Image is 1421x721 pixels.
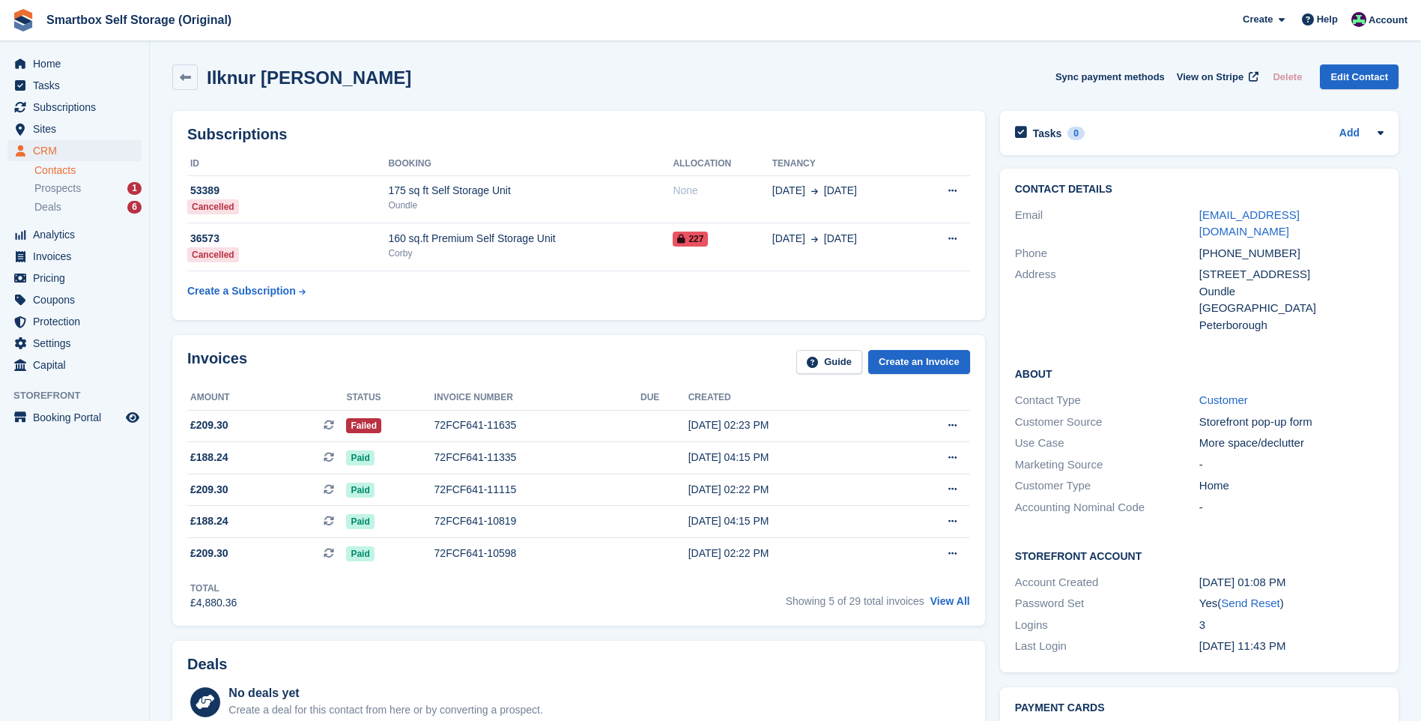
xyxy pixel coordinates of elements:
div: 0 [1067,127,1085,140]
span: Account [1369,13,1408,28]
span: Home [33,53,123,74]
a: menu [7,289,142,310]
span: ( ) [1217,597,1283,609]
span: 227 [673,232,708,247]
span: Failed [346,418,381,433]
a: View All [930,595,970,607]
span: Paid [346,514,374,529]
span: Create [1243,12,1273,27]
img: Alex Selenitsas [1351,12,1366,27]
div: Yes [1199,595,1384,612]
div: 36573 [187,231,388,247]
div: [DATE] 01:08 PM [1199,574,1384,591]
div: Peterborough [1199,317,1384,334]
span: Paid [346,546,374,561]
h2: Tasks [1033,127,1062,140]
h2: About [1015,366,1384,381]
span: Sites [33,118,123,139]
span: Tasks [33,75,123,96]
div: Marketing Source [1015,456,1199,474]
div: 6 [127,201,142,214]
th: Allocation [673,152,772,176]
th: Created [688,386,891,410]
button: Delete [1267,64,1308,89]
span: [DATE] [824,183,857,199]
a: [EMAIL_ADDRESS][DOMAIN_NAME] [1199,208,1300,238]
a: Smartbox Self Storage (Original) [40,7,237,32]
a: menu [7,355,142,375]
h2: Invoices [187,350,247,375]
span: £209.30 [190,482,228,498]
div: Oundle [1199,283,1384,301]
div: None [673,183,772,199]
div: Customer Source [1015,414,1199,431]
a: Guide [796,350,862,375]
div: 3 [1199,617,1384,634]
span: [DATE] [824,231,857,247]
a: menu [7,140,142,161]
div: 72FCF641-11115 [434,482,640,498]
div: Logins [1015,617,1199,634]
span: Subscriptions [33,97,123,118]
a: Add [1339,125,1360,142]
div: Oundle [388,199,673,212]
div: Home [1199,477,1384,495]
span: £209.30 [190,546,228,561]
span: Invoices [33,246,123,267]
a: menu [7,97,142,118]
a: Contacts [34,163,142,178]
h2: Subscriptions [187,126,970,143]
div: Address [1015,266,1199,334]
div: 1 [127,182,142,195]
span: CRM [33,140,123,161]
th: ID [187,152,388,176]
div: [DATE] 02:23 PM [688,417,891,433]
span: £188.24 [190,450,228,465]
div: - [1199,499,1384,516]
span: Coupons [33,289,123,310]
span: [DATE] [772,183,805,199]
a: Send Reset [1221,597,1279,609]
div: 53389 [187,183,388,199]
span: Analytics [33,224,123,245]
div: 72FCF641-10819 [434,513,640,529]
th: Status [346,386,434,410]
a: menu [7,311,142,332]
span: Pricing [33,268,123,289]
span: Paid [346,483,374,498]
span: Protection [33,311,123,332]
div: Customer Type [1015,477,1199,495]
th: Tenancy [772,152,917,176]
div: Create a Subscription [187,283,296,299]
h2: Storefront Account [1015,548,1384,563]
a: menu [7,53,142,74]
div: No deals yet [228,684,542,702]
a: menu [7,224,142,245]
div: Phone [1015,245,1199,262]
div: Create a deal for this contact from here or by converting a prospect. [228,702,542,718]
span: Showing 5 of 29 total invoices [786,595,924,607]
img: stora-icon-8386f47178a22dfd0bd8f6a31ec36ba5ce8667c1dd55bd0f319d3a0aa187defe.svg [12,9,34,31]
h2: Deals [187,656,227,673]
h2: Payment cards [1015,702,1384,714]
time: 2024-09-14 22:43:42 UTC [1199,639,1286,652]
a: menu [7,407,142,428]
div: Corby [388,247,673,260]
div: Storefront pop-up form [1199,414,1384,431]
span: £209.30 [190,417,228,433]
a: menu [7,268,142,289]
div: [GEOGRAPHIC_DATA] [1199,300,1384,317]
div: Use Case [1015,435,1199,452]
div: Accounting Nominal Code [1015,499,1199,516]
span: [DATE] [772,231,805,247]
a: View on Stripe [1171,64,1261,89]
span: Deals [34,200,61,214]
div: 160 sq.ft Premium Self Storage Unit [388,231,673,247]
h2: Contact Details [1015,184,1384,196]
div: Cancelled [187,199,239,214]
a: Edit Contact [1320,64,1399,89]
div: Account Created [1015,574,1199,591]
div: Password Set [1015,595,1199,612]
a: menu [7,333,142,354]
a: Create an Invoice [868,350,970,375]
